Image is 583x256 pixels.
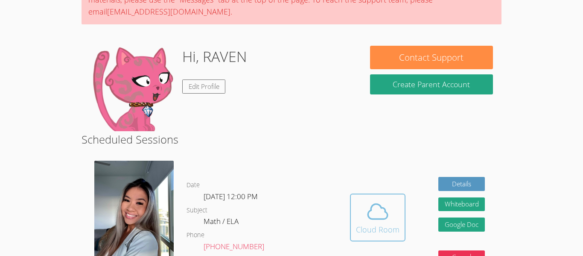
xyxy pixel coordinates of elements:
dt: Subject [187,205,207,216]
a: [PHONE_NUMBER] [204,241,264,251]
a: Edit Profile [182,79,226,94]
img: default.png [90,46,175,131]
span: [DATE] 12:00 PM [204,191,258,201]
h1: Hi, RAVEN [182,46,247,68]
div: Cloud Room [356,224,399,235]
dt: Phone [187,230,204,241]
button: Contact Support [370,46,493,69]
button: Cloud Room [350,194,405,241]
button: Whiteboard [438,197,485,212]
a: Google Doc [438,218,485,232]
button: Create Parent Account [370,74,493,94]
dt: Date [187,180,200,191]
a: Details [438,177,485,191]
dd: Math / ELA [204,215,240,230]
h2: Scheduled Sessions [82,131,501,147]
